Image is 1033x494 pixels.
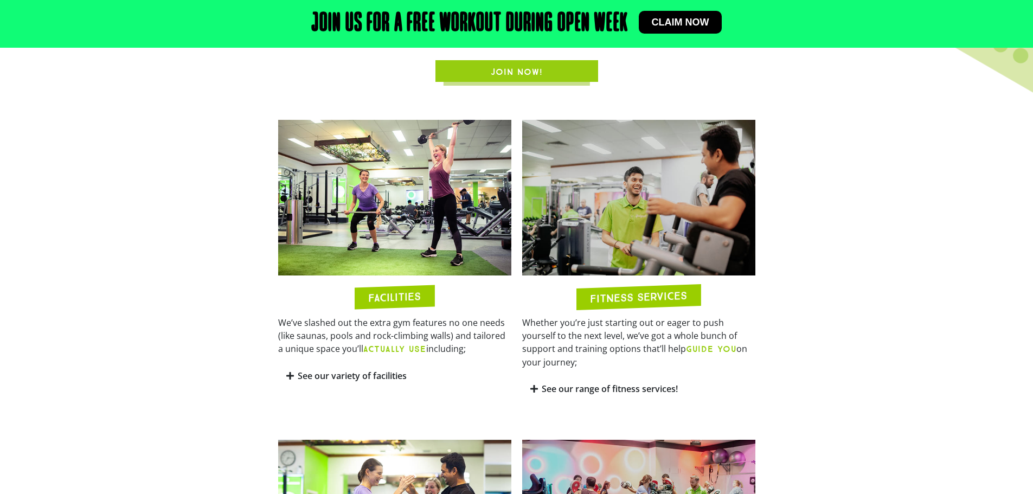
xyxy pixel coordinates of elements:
[363,344,426,354] b: ACTUALLY USE
[686,344,736,354] b: GUIDE YOU
[278,363,511,389] div: See our variety of facilities
[435,60,598,82] a: JOIN NOW!
[311,11,628,37] h2: Join us for a free workout during open week
[491,66,543,79] span: JOIN NOW!
[590,290,687,304] h2: FITNESS SERVICES
[278,316,511,356] p: We’ve slashed out the extra gym features no one needs (like saunas, pools and rock-climbing walls...
[522,376,755,402] div: See our range of fitness services!
[522,316,755,369] p: Whether you’re just starting out or eager to push yourself to the next level, we’ve got a whole b...
[639,11,722,34] a: Claim now
[542,383,678,395] a: See our range of fitness services!
[652,17,709,27] span: Claim now
[368,291,421,303] h2: FACILITIES
[298,370,407,382] a: See our variety of facilities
